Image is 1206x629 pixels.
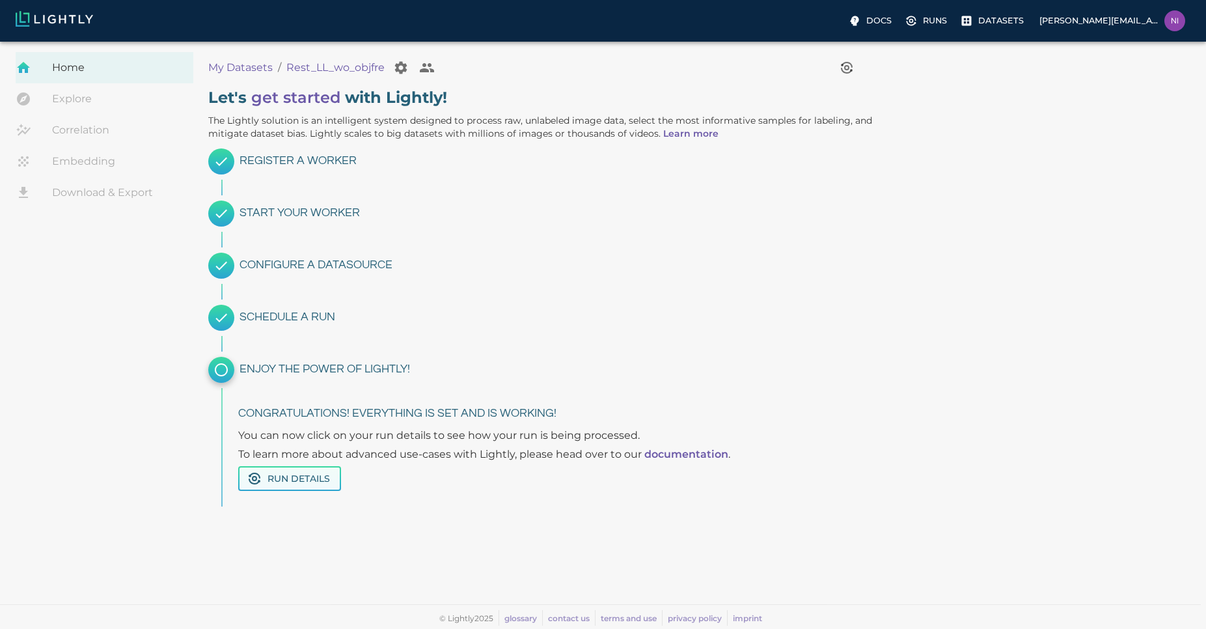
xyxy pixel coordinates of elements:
[208,114,892,140] p: The Lightly solution is an intelligent system designed to process raw, unlabeled image data, sele...
[866,14,892,27] p: Docs
[923,14,947,27] p: Runs
[16,83,193,115] a: Explore
[644,448,728,460] a: documentation
[16,11,93,27] img: Lightly
[832,53,860,82] button: View worker run detail
[278,60,281,76] li: /
[238,447,730,462] p: To learn more about advanced use-cases with Lightly, please head over to our .
[504,613,537,623] a: glossary
[16,52,193,208] nav: explore, analyze, sample, metadata, embedding, correlations label, download your dataset
[240,203,892,223] h6: Start your Worker
[1039,14,1159,27] p: [PERSON_NAME][EMAIL_ADDRESS][DOMAIN_NAME]
[238,466,341,492] button: Run Details
[240,359,892,380] h6: Enjoy the power of Lightly!
[845,10,897,31] label: Docs
[978,14,1024,27] p: Datasets
[439,613,493,623] span: © Lightly 2025
[733,613,762,623] a: imprint
[601,613,657,623] a: terms and use
[902,10,952,31] label: Runs
[52,60,183,76] span: Home
[238,428,730,443] p: You can now click on your run details to see how your run is being processed.
[240,307,892,328] h6: Schedule a run
[1034,7,1190,35] label: [PERSON_NAME][EMAIL_ADDRESS][DOMAIN_NAME]nischal.s2@kpit.com
[251,88,340,107] a: get started
[238,404,730,424] h6: Congratulations! Everything is set and is working!
[1164,10,1185,31] img: nischal.s2@kpit.com
[548,613,590,623] a: contact us
[388,55,414,81] button: Manage your dataset
[208,60,273,76] a: My Datasets
[663,128,719,139] a: Learn more
[16,177,193,208] a: Download & Export
[208,88,447,107] strong: Let ' s with Lightly!
[16,115,193,146] a: Correlation
[16,52,193,83] a: Home
[286,60,385,76] a: Rest_LL_wo_objfre
[414,55,440,81] button: Collaborate on your dataset
[668,613,722,623] a: privacy policy
[957,10,1029,31] label: Datasets
[16,146,193,177] a: Embedding
[240,255,892,275] h6: Configure a datasource
[208,55,834,81] nav: breadcrumb
[240,151,892,171] h6: Register a Worker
